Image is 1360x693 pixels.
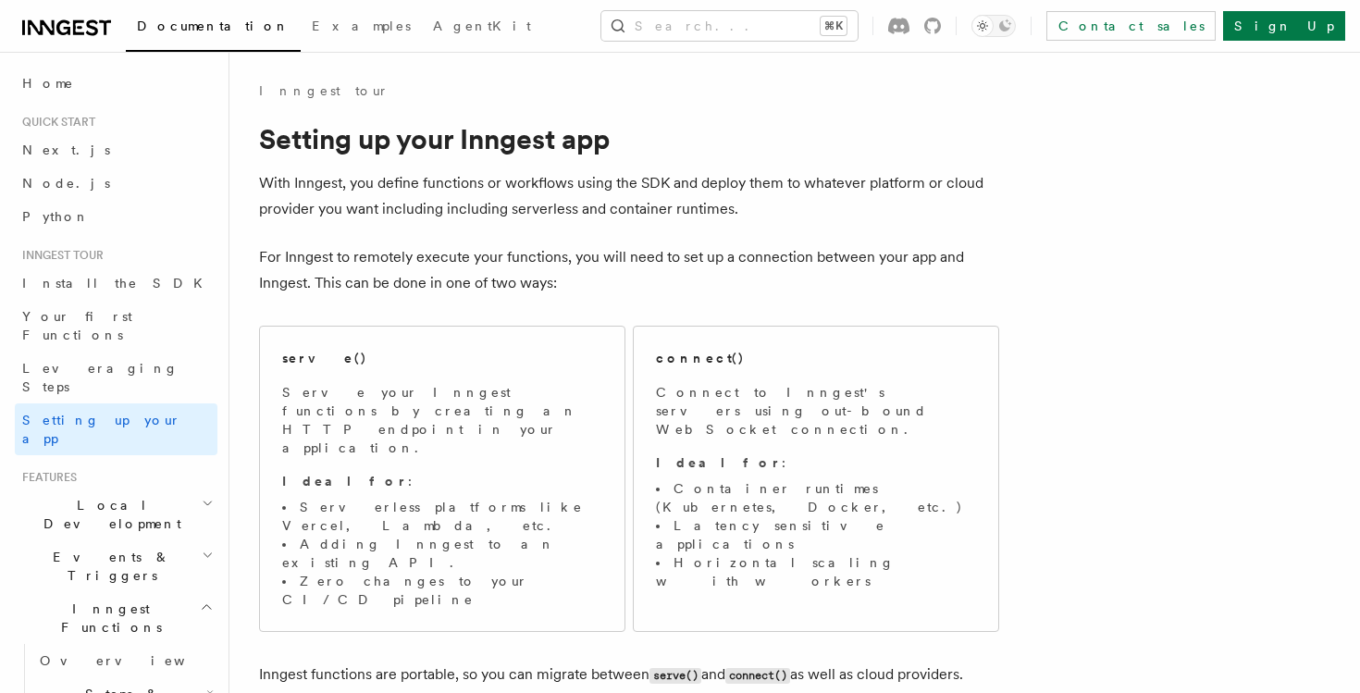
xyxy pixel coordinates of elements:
span: Leveraging Steps [22,361,179,394]
code: serve() [649,668,701,684]
a: Node.js [15,167,217,200]
a: Documentation [126,6,301,52]
span: AgentKit [433,19,531,33]
span: Events & Triggers [15,548,202,585]
a: Contact sales [1046,11,1216,41]
a: Python [15,200,217,233]
kbd: ⌘K [821,17,847,35]
span: Install the SDK [22,276,214,291]
a: Sign Up [1223,11,1345,41]
a: connect()Connect to Inngest's servers using out-bound WebSocket connection.Ideal for:Container ru... [633,326,999,632]
li: Horizontal scaling with workers [656,553,976,590]
li: Serverless platforms like Vercel, Lambda, etc. [282,498,602,535]
a: Install the SDK [15,266,217,300]
strong: Ideal for [656,455,782,470]
span: Quick start [15,115,95,130]
span: Inngest tour [15,248,104,263]
li: Zero changes to your CI/CD pipeline [282,572,602,609]
p: For Inngest to remotely execute your functions, you will need to set up a connection between your... [259,244,999,296]
span: Your first Functions [22,309,132,342]
a: serve()Serve your Inngest functions by creating an HTTP endpoint in your application.Ideal for:Se... [259,326,625,632]
li: Adding Inngest to an existing API. [282,535,602,572]
p: : [656,453,976,472]
span: Examples [312,19,411,33]
h1: Setting up your Inngest app [259,122,999,155]
span: Inngest Functions [15,600,200,637]
button: Local Development [15,489,217,540]
button: Toggle dark mode [971,15,1016,37]
a: Next.js [15,133,217,167]
a: Your first Functions [15,300,217,352]
span: Next.js [22,142,110,157]
a: Leveraging Steps [15,352,217,403]
a: Inngest tour [259,81,389,100]
button: Search...⌘K [601,11,858,41]
li: Container runtimes (Kubernetes, Docker, etc.) [656,479,976,516]
button: Events & Triggers [15,540,217,592]
h2: connect() [656,349,745,367]
p: With Inngest, you define functions or workflows using the SDK and deploy them to whatever platfor... [259,170,999,222]
span: Node.js [22,176,110,191]
a: AgentKit [422,6,542,50]
a: Examples [301,6,422,50]
code: connect() [725,668,790,684]
p: : [282,472,602,490]
p: Serve your Inngest functions by creating an HTTP endpoint in your application. [282,383,602,457]
a: Setting up your app [15,403,217,455]
span: Home [22,74,74,93]
p: Inngest functions are portable, so you can migrate between and as well as cloud providers. [259,662,999,688]
span: Python [22,209,90,224]
a: Home [15,67,217,100]
span: Local Development [15,496,202,533]
span: Features [15,470,77,485]
span: Documentation [137,19,290,33]
span: Setting up your app [22,413,181,446]
span: Overview [40,653,230,668]
p: Connect to Inngest's servers using out-bound WebSocket connection. [656,383,976,439]
strong: Ideal for [282,474,408,489]
a: Overview [32,644,217,677]
button: Inngest Functions [15,592,217,644]
li: Latency sensitive applications [656,516,976,553]
h2: serve() [282,349,367,367]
